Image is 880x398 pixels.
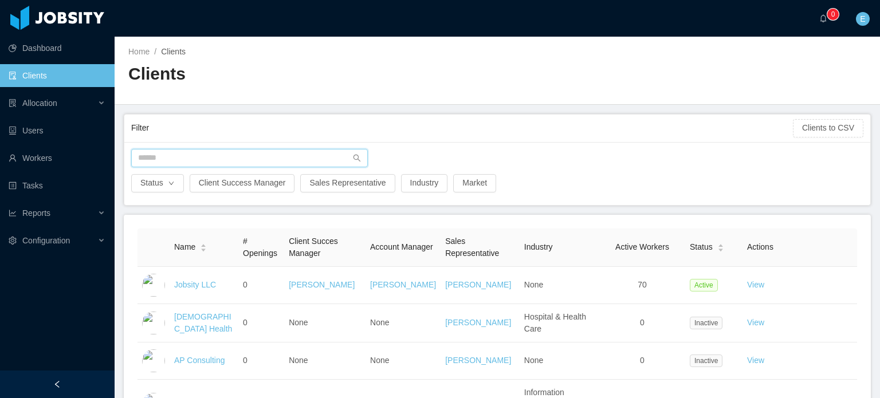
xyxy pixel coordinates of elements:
[690,241,713,253] span: Status
[131,174,184,192] button: Statusicon: down
[370,242,433,251] span: Account Manager
[201,243,207,246] i: icon: caret-up
[200,242,207,250] div: Sort
[370,280,436,289] a: [PERSON_NAME]
[9,64,105,87] a: icon: auditClients
[690,354,722,367] span: Inactive
[747,356,764,365] a: View
[690,279,718,291] span: Active
[599,342,685,380] td: 0
[22,98,57,108] span: Allocation
[9,209,17,217] i: icon: line-chart
[22,236,70,245] span: Configuration
[9,237,17,245] i: icon: setting
[238,267,284,304] td: 0
[243,237,277,258] span: # Openings
[599,267,685,304] td: 70
[154,47,156,56] span: /
[747,318,764,327] a: View
[819,14,827,22] i: icon: bell
[717,247,724,250] i: icon: caret-down
[128,62,497,86] h2: Clients
[445,356,511,365] a: [PERSON_NAME]
[9,174,105,197] a: icon: profileTasks
[860,12,865,26] span: E
[131,117,793,139] div: Filter
[524,280,543,289] span: None
[142,349,165,372] img: 6a95fc60-fa44-11e7-a61b-55864beb7c96_5a5d513336692-400w.png
[401,174,448,192] button: Industry
[289,280,355,289] a: [PERSON_NAME]
[190,174,295,192] button: Client Success Manager
[717,243,724,246] i: icon: caret-up
[445,318,511,327] a: [PERSON_NAME]
[717,242,724,250] div: Sort
[9,99,17,107] i: icon: solution
[524,312,586,333] span: Hospital & Health Care
[793,119,863,137] button: Clients to CSV
[353,154,361,162] i: icon: search
[524,242,553,251] span: Industry
[445,237,499,258] span: Sales Representative
[238,304,284,342] td: 0
[9,119,105,142] a: icon: robotUsers
[289,356,308,365] span: None
[690,317,722,329] span: Inactive
[128,47,150,56] a: Home
[174,312,232,333] a: [DEMOGRAPHIC_DATA] Health
[142,274,165,297] img: dc41d540-fa30-11e7-b498-73b80f01daf1_657caab8ac997-400w.png
[238,342,284,380] td: 0
[747,242,773,251] span: Actions
[599,304,685,342] td: 0
[161,47,186,56] span: Clients
[300,174,395,192] button: Sales Representative
[289,237,338,258] span: Client Succes Manager
[9,147,105,170] a: icon: userWorkers
[174,241,195,253] span: Name
[9,37,105,60] a: icon: pie-chartDashboard
[174,356,225,365] a: AP Consulting
[524,356,543,365] span: None
[142,312,165,334] img: 6a8e90c0-fa44-11e7-aaa7-9da49113f530_5a5d50e77f870-400w.png
[747,280,764,289] a: View
[445,280,511,289] a: [PERSON_NAME]
[827,9,839,20] sup: 0
[453,174,496,192] button: Market
[22,208,50,218] span: Reports
[289,318,308,327] span: None
[174,280,216,289] a: Jobsity LLC
[370,356,389,365] span: None
[201,247,207,250] i: icon: caret-down
[615,242,669,251] span: Active Workers
[370,318,389,327] span: None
